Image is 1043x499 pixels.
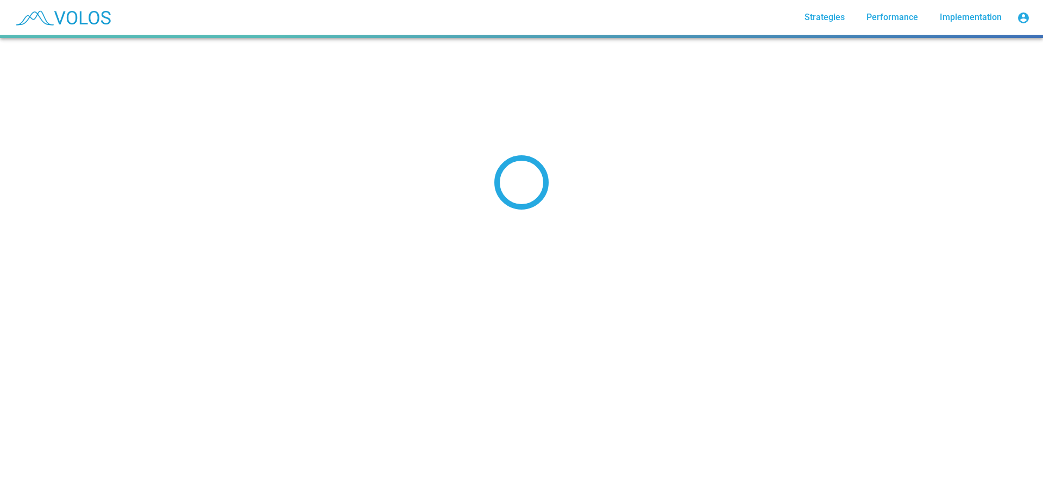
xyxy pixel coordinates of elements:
[940,12,1002,22] span: Implementation
[931,8,1010,27] a: Implementation
[796,8,853,27] a: Strategies
[866,12,918,22] span: Performance
[858,8,927,27] a: Performance
[1017,11,1030,24] mat-icon: account_circle
[805,12,845,22] span: Strategies
[9,4,116,31] img: blue_transparent.png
